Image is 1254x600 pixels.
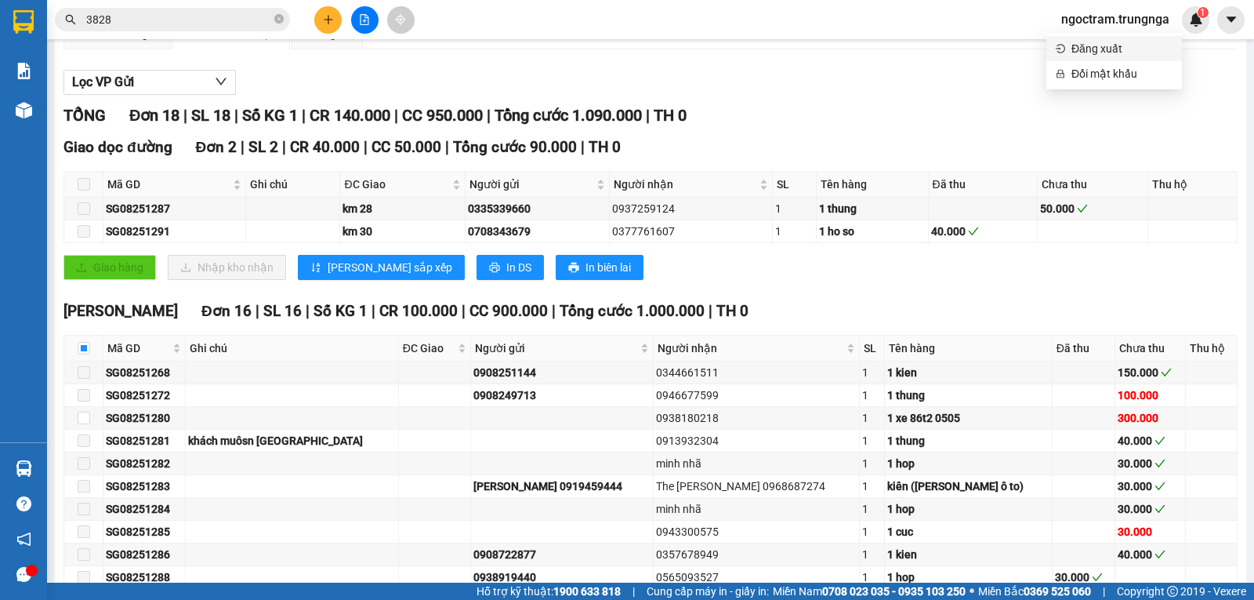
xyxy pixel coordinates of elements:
[614,176,756,193] span: Người nhận
[106,387,183,404] div: SG08251272
[489,262,500,275] span: printer
[106,500,183,518] div: SG08251284
[274,14,284,24] span: close-circle
[313,302,368,320] span: Số KG 1
[1077,203,1088,214] span: check
[495,106,642,125] span: Tổng cước 1.090.000
[887,387,1049,404] div: 1 thung
[1118,523,1183,540] div: 30.000
[1154,458,1165,469] span: check
[242,106,298,125] span: Số KG 1
[709,302,712,320] span: |
[16,460,32,477] img: warehouse-icon
[274,13,284,27] span: close-circle
[817,172,929,198] th: Tên hàng
[106,478,183,495] div: SG08251283
[978,583,1091,600] span: Miền Bắc
[647,583,769,600] span: Cung cấp máy in - giấy in:
[473,478,651,495] div: [PERSON_NAME] 0919459444
[302,106,306,125] span: |
[106,223,243,240] div: SG08251291
[1118,387,1183,404] div: 100.000
[469,176,593,193] span: Người gửi
[1161,367,1172,378] span: check
[775,200,813,217] div: 1
[445,138,449,156] span: |
[1167,586,1178,597] span: copyright
[103,384,186,407] td: SG08251272
[862,455,882,472] div: 1
[1118,364,1183,381] div: 150.000
[103,566,186,589] td: SG08251288
[1071,40,1172,57] span: Đăng xuất
[931,223,1035,240] div: 40.000
[106,455,183,472] div: SG08251282
[328,259,452,276] span: [PERSON_NAME] sắp xếp
[462,302,466,320] span: |
[16,102,32,118] img: warehouse-icon
[63,70,236,95] button: Lọc VP Gửi
[585,259,631,276] span: In biên lai
[506,259,531,276] span: In DS
[201,302,252,320] span: Đơn 16
[1154,504,1165,515] span: check
[371,302,375,320] span: |
[103,498,186,521] td: SG08251284
[1118,478,1183,495] div: 30.000
[310,106,390,125] span: CR 140.000
[487,106,491,125] span: |
[364,138,368,156] span: |
[654,106,687,125] span: TH 0
[1154,435,1165,446] span: check
[168,255,286,280] button: downloadNhập kho nhận
[656,432,857,449] div: 0913932304
[63,255,156,280] button: uploadGiao hàng
[106,569,183,586] div: SG08251288
[1038,172,1148,198] th: Chưa thu
[477,583,621,600] span: Hỗ trợ kỹ thuật:
[862,387,882,404] div: 1
[103,198,246,220] td: SG08251287
[1118,546,1183,563] div: 40.000
[16,63,32,79] img: solution-icon
[1115,336,1186,362] th: Chưa thu
[929,172,1038,198] th: Đã thu
[887,500,1049,518] div: 1 hop
[103,430,186,453] td: SG08251281
[1071,65,1172,82] span: Đổi mật khẩu
[351,6,379,34] button: file-add
[191,106,230,125] span: SL 18
[468,223,607,240] div: 0708343679
[553,585,621,598] strong: 1900 633 818
[477,255,544,280] button: printerIn DS
[862,546,882,563] div: 1
[887,432,1049,449] div: 1 thung
[473,364,651,381] div: 0908251144
[403,340,455,357] span: ĐC Giao
[310,262,321,275] span: sort-ascending
[656,546,857,563] div: 0357678949
[1049,9,1182,29] span: ngoctram.trungnga
[656,387,857,404] div: 0946677599
[656,409,857,427] div: 0938180218
[1154,549,1165,560] span: check
[188,432,396,449] div: khách muôsn [GEOGRAPHIC_DATA]
[1055,569,1112,586] div: 30.000
[1224,13,1238,27] span: caret-down
[129,106,179,125] span: Đơn 18
[106,200,243,217] div: SG08251287
[86,11,271,28] input: Tìm tên, số ĐT hoặc mã đơn
[263,302,302,320] span: SL 16
[716,302,748,320] span: TH 0
[862,432,882,449] div: 1
[468,200,607,217] div: 0335339660
[473,569,651,586] div: 0938919440
[106,546,183,563] div: SG08251286
[16,567,31,582] span: message
[1189,13,1203,27] img: icon-new-feature
[656,569,857,586] div: 0565093527
[773,172,816,198] th: SL
[1103,583,1105,600] span: |
[887,478,1049,495] div: kiên ([PERSON_NAME] ô to)
[103,453,186,475] td: SG08251282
